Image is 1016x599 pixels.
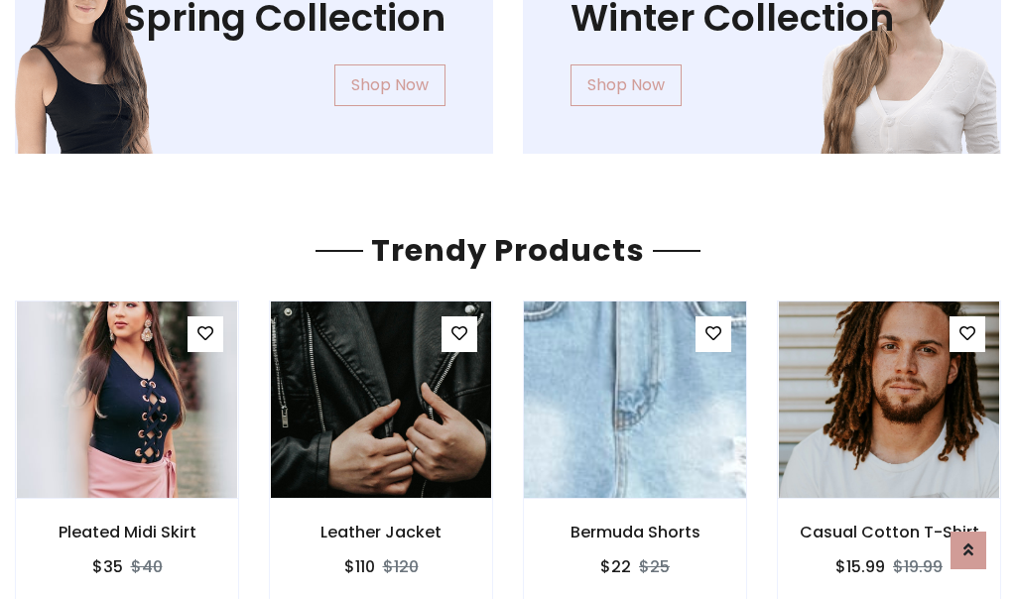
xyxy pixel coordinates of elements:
[92,557,123,576] h6: $35
[363,229,653,272] span: Trendy Products
[16,523,238,541] h6: Pleated Midi Skirt
[778,523,1000,541] h6: Casual Cotton T-Shirt
[334,64,445,106] a: Shop Now
[600,557,631,576] h6: $22
[639,555,670,578] del: $25
[344,557,375,576] h6: $110
[270,523,492,541] h6: Leather Jacket
[571,64,682,106] a: Shop Now
[835,557,885,576] h6: $15.99
[524,523,746,541] h6: Bermuda Shorts
[131,555,163,578] del: $40
[383,555,419,578] del: $120
[893,555,943,578] del: $19.99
